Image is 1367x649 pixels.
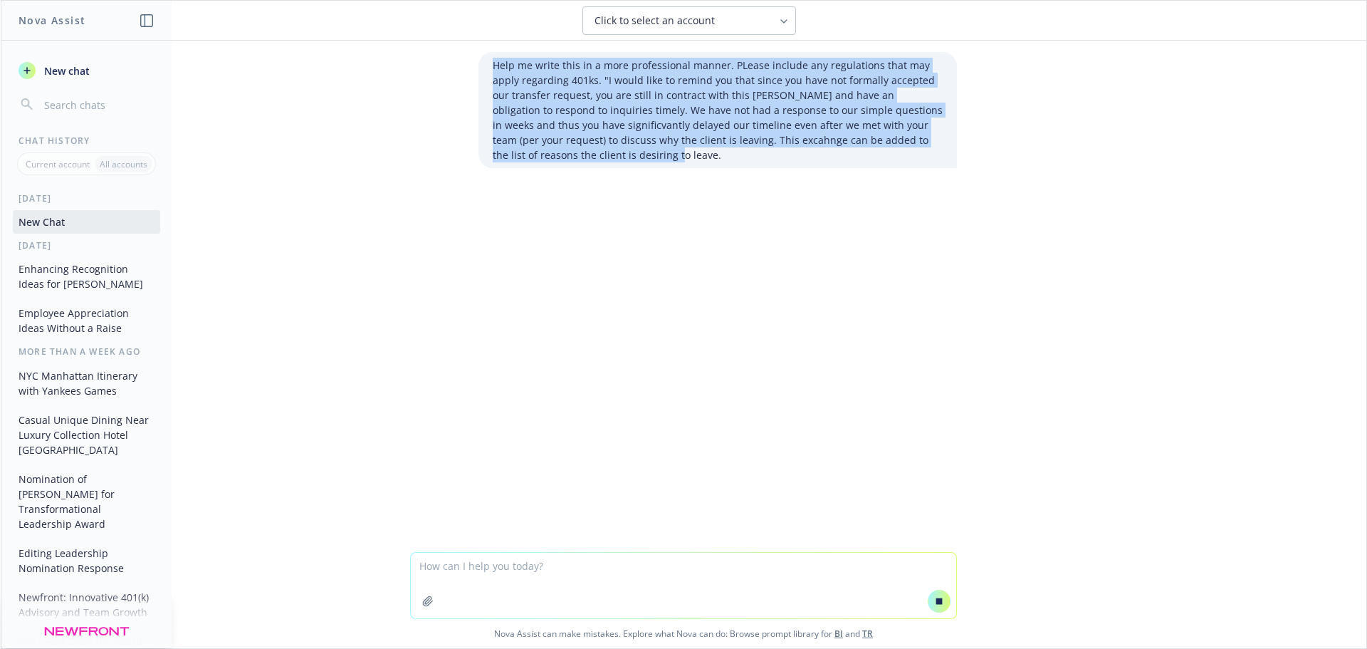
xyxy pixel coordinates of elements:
[13,408,160,462] button: Casual Unique Dining Near Luxury Collection Hotel [GEOGRAPHIC_DATA]
[41,63,90,78] span: New chat
[582,6,796,35] button: Click to select an account
[100,158,147,170] p: All accounts
[13,586,160,624] button: Newfront: Innovative 401(k) Advisory and Team Growth
[13,467,160,536] button: Nomination of [PERSON_NAME] for Transformational Leadership Award
[19,13,85,28] h1: Nova Assist
[13,210,160,234] button: New Chat
[13,58,160,83] button: New chat
[1,239,172,251] div: [DATE]
[1,135,172,147] div: Chat History
[26,158,90,170] p: Current account
[1,192,172,204] div: [DATE]
[493,58,943,162] p: Help me write this in a more professional manner. PLease include any regulations that may apply r...
[13,364,160,403] button: NYC Manhattan Itinerary with Yankees Games
[13,541,160,580] button: Editing Leadership Nomination Response
[1,346,172,358] div: More than a week ago
[6,619,1361,648] span: Nova Assist can make mistakes. Explore what Nova can do: Browse prompt library for and
[862,628,873,640] a: TR
[13,301,160,340] button: Employee Appreciation Ideas Without a Raise
[595,14,715,28] span: Click to select an account
[834,628,843,640] a: BI
[13,257,160,296] button: Enhancing Recognition Ideas for [PERSON_NAME]
[41,95,154,115] input: Search chats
